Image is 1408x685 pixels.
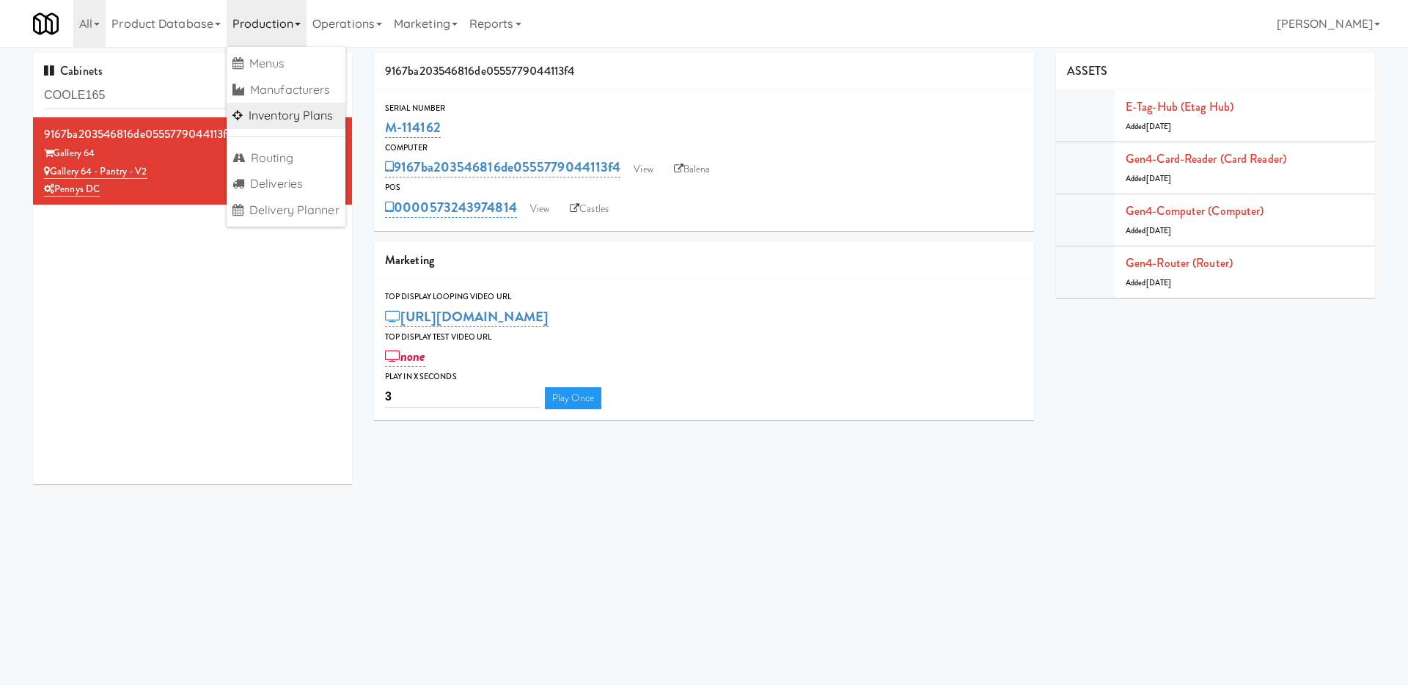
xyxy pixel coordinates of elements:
a: Inventory Plans [227,103,345,129]
a: Gen4-card-reader (Card Reader) [1126,150,1286,167]
li: 9167ba203546816de0555779044113f4Gallery 64 Gallery 64 - Pantry - V2Pennys DC [33,117,352,205]
a: 0000573243974814 [385,197,517,218]
a: Pennys DC [44,182,100,197]
a: Manufacturers [227,77,345,103]
span: Added [1126,173,1171,184]
img: Micromart [33,11,59,37]
a: Play Once [545,387,601,409]
span: Marketing [385,252,434,268]
span: ASSETS [1067,62,1108,79]
div: POS [385,180,1023,195]
span: Added [1126,225,1171,236]
a: 9167ba203546816de0555779044113f4 [385,157,620,177]
span: Cabinets [44,62,103,79]
span: [DATE] [1146,173,1172,184]
a: E-tag-hub (Etag Hub) [1126,98,1233,115]
div: Top Display Test Video Url [385,330,1023,345]
span: [DATE] [1146,277,1172,288]
span: Added [1126,277,1171,288]
a: Deliveries [227,171,345,197]
div: 9167ba203546816de0555779044113f4 [374,53,1034,90]
a: Menus [227,51,345,77]
a: View [523,198,557,220]
a: Gen4-computer (Computer) [1126,202,1264,219]
span: Added [1126,121,1171,132]
div: Top Display Looping Video Url [385,290,1023,304]
span: [DATE] [1146,225,1172,236]
a: Castles [562,198,616,220]
a: none [385,346,425,367]
a: [URL][DOMAIN_NAME] [385,307,549,327]
a: Delivery Planner [227,197,345,224]
div: 9167ba203546816de0555779044113f4 [44,123,341,145]
a: Routing [227,145,345,172]
a: View [626,158,660,180]
a: M-114162 [385,117,441,138]
div: Computer [385,141,1023,155]
a: Gallery 64 - Pantry - V2 [44,164,147,179]
input: Search cabinets [44,82,341,109]
div: Gallery 64 [44,144,341,163]
a: Gen4-router (Router) [1126,254,1233,271]
div: Play in X seconds [385,370,1023,384]
div: Serial Number [385,101,1023,116]
span: [DATE] [1146,121,1172,132]
a: Balena [667,158,718,180]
